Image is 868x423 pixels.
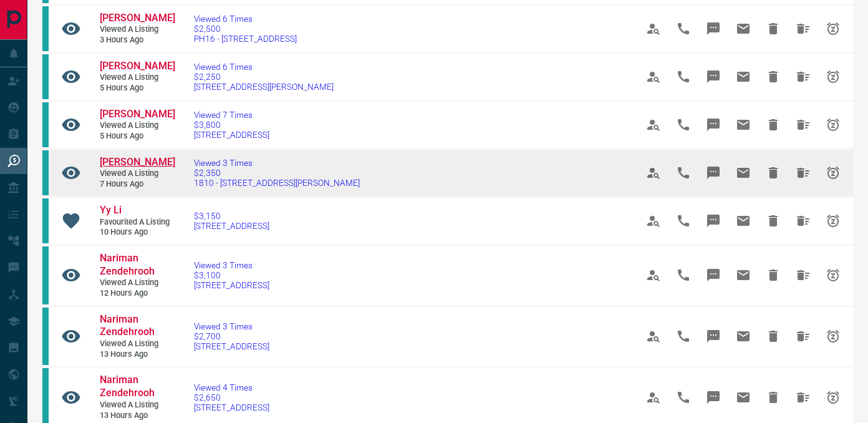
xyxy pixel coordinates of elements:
span: [PERSON_NAME] [100,12,175,24]
a: Viewed 3 Times$2,700[STREET_ADDRESS] [194,321,269,351]
span: 13 hours ago [100,411,175,421]
span: Email [728,260,758,290]
span: Message [698,62,728,92]
span: Call [668,62,698,92]
span: $2,500 [194,24,297,34]
span: Email [728,158,758,188]
span: Hide [758,62,788,92]
a: Viewed 4 Times$2,650[STREET_ADDRESS] [194,382,269,412]
span: View Profile [639,158,668,188]
span: $2,650 [194,392,269,402]
span: $3,800 [194,120,269,130]
span: Hide [758,321,788,351]
span: Viewed 7 Times [194,110,269,120]
span: 10 hours ago [100,227,175,238]
span: Email [728,321,758,351]
span: Viewed a Listing [100,120,175,131]
span: 5 hours ago [100,131,175,142]
span: Viewed a Listing [100,72,175,83]
span: [STREET_ADDRESS] [194,341,269,351]
span: Snooze [818,321,848,351]
span: Call [668,110,698,140]
span: Snooze [818,110,848,140]
a: Nariman Zendehrooh [100,252,175,278]
div: condos.ca [42,198,49,243]
span: Hide [758,260,788,290]
a: Nariman Zendehrooh [100,313,175,339]
span: Viewed 4 Times [194,382,269,392]
span: 3 hours ago [100,35,175,46]
span: Hide [758,382,788,412]
span: Viewed 3 Times [194,260,269,270]
a: [PERSON_NAME] [100,12,175,25]
span: Email [728,14,758,44]
span: Hide [758,110,788,140]
span: Viewed 3 Times [194,158,360,168]
span: [STREET_ADDRESS] [194,221,269,231]
span: Hide All from Nariman Zendehrooh [788,260,818,290]
span: View Profile [639,14,668,44]
div: condos.ca [42,102,49,147]
span: Call [668,382,698,412]
div: condos.ca [42,150,49,195]
span: Message [698,260,728,290]
span: Viewed a Listing [100,339,175,349]
span: Message [698,382,728,412]
span: Nariman Zendehrooh [100,374,155,399]
a: Nariman Zendehrooh [100,374,175,400]
span: Hide All from Ana Cheng [788,14,818,44]
span: 7 hours ago [100,179,175,190]
a: Yy Li [100,204,175,217]
span: 12 hours ago [100,288,175,299]
span: Hide All from Nariman Zendehrooh [788,321,818,351]
span: Viewed a Listing [100,168,175,179]
span: Call [668,158,698,188]
span: [PERSON_NAME] [100,108,175,120]
div: condos.ca [42,308,49,366]
span: Email [728,382,758,412]
span: Hide All from Nariman Zendehrooh [788,382,818,412]
span: Hide All from Charles Pedro [788,158,818,188]
span: View Profile [639,260,668,290]
span: Snooze [818,14,848,44]
span: [STREET_ADDRESS] [194,402,269,412]
span: Nariman Zendehrooh [100,313,155,338]
span: Message [698,158,728,188]
span: Viewed 6 Times [194,14,297,24]
span: View Profile [639,110,668,140]
span: 5 hours ago [100,83,175,94]
span: 13 hours ago [100,349,175,360]
span: Email [728,62,758,92]
span: View Profile [639,321,668,351]
span: Hide [758,14,788,44]
span: Email [728,110,758,140]
div: condos.ca [42,54,49,99]
span: Favourited a Listing [100,217,175,228]
span: $2,250 [194,72,334,82]
span: Snooze [818,260,848,290]
a: Viewed 7 Times$3,800[STREET_ADDRESS] [194,110,269,140]
span: Message [698,321,728,351]
a: Viewed 6 Times$2,250[STREET_ADDRESS][PERSON_NAME] [194,62,334,92]
span: $2,350 [194,168,360,178]
a: [PERSON_NAME] [100,108,175,121]
span: Hide [758,158,788,188]
div: condos.ca [42,6,49,51]
span: $3,100 [194,270,269,280]
span: Hide All from Yy Li [788,206,818,236]
span: 1810 - [STREET_ADDRESS][PERSON_NAME] [194,178,360,188]
span: View Profile [639,62,668,92]
span: Hide All from Namirah Ahmed [788,110,818,140]
span: Message [698,206,728,236]
span: [STREET_ADDRESS] [194,130,269,140]
a: [PERSON_NAME] [100,60,175,73]
span: View Profile [639,206,668,236]
span: Hide All from Tracy Chan [788,62,818,92]
a: $3,150[STREET_ADDRESS] [194,211,269,231]
span: [PERSON_NAME] [100,156,175,168]
span: [STREET_ADDRESS] [194,280,269,290]
span: [STREET_ADDRESS][PERSON_NAME] [194,82,334,92]
a: Viewed 3 Times$3,100[STREET_ADDRESS] [194,260,269,290]
span: $3,150 [194,211,269,221]
span: Viewed 3 Times [194,321,269,331]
